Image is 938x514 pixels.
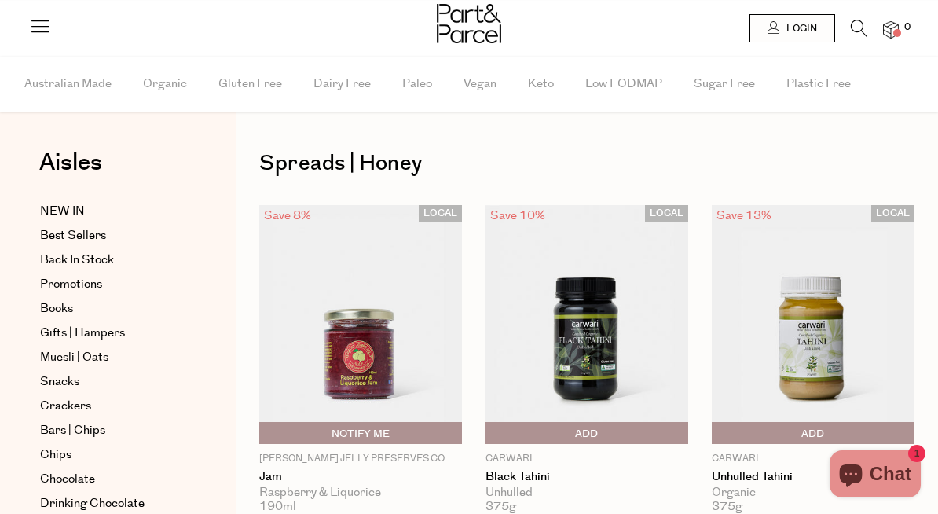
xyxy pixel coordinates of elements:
[485,452,688,466] p: Carwari
[259,452,462,466] p: [PERSON_NAME] Jelly Preserves Co.
[485,470,688,484] a: Black Tahini
[786,57,851,112] span: Plastic Free
[712,452,914,466] p: Carwari
[40,324,125,343] span: Gifts | Hampers
[871,205,914,222] span: LOCAL
[900,20,914,35] span: 0
[645,205,688,222] span: LOCAL
[712,486,914,500] div: Organic
[40,275,102,294] span: Promotions
[259,422,462,444] button: Notify Me
[712,500,742,514] span: 375g
[218,57,282,112] span: Gluten Free
[40,275,183,294] a: Promotions
[402,57,432,112] span: Paleo
[259,205,462,445] img: Jam
[485,422,688,444] button: Add To Parcel
[437,4,501,43] img: Part&Parcel
[40,446,183,464] a: Chips
[40,373,79,391] span: Snacks
[782,22,817,35] span: Login
[485,486,688,500] div: Unhulled
[24,57,112,112] span: Australian Made
[143,57,187,112] span: Organic
[712,205,776,226] div: Save 13%
[585,57,662,112] span: Low FODMAP
[40,348,183,367] a: Muesli | Oats
[40,202,183,221] a: NEW IN
[39,151,102,190] a: Aisles
[259,145,914,182] h1: Spreads | Honey
[40,251,114,270] span: Back In Stock
[39,145,102,180] span: Aisles
[40,251,183,270] a: Back In Stock
[749,14,835,42] a: Login
[40,226,106,245] span: Best Sellers
[259,470,462,484] a: Jam
[419,205,462,222] span: LOCAL
[40,397,183,416] a: Crackers
[694,57,755,112] span: Sugar Free
[259,205,316,226] div: Save 8%
[712,422,914,444] button: Add To Parcel
[825,450,925,501] inbox-online-store-chat: Shopify online store chat
[883,21,899,38] a: 0
[485,205,688,445] img: Black Tahini
[528,57,554,112] span: Keto
[313,57,371,112] span: Dairy Free
[464,57,496,112] span: Vegan
[712,470,914,484] a: Unhulled Tahini
[485,205,550,226] div: Save 10%
[712,205,914,445] img: Unhulled Tahini
[40,494,145,513] span: Drinking Chocolate
[40,421,105,440] span: Bars | Chips
[40,421,183,440] a: Bars | Chips
[40,397,91,416] span: Crackers
[40,494,183,513] a: Drinking Chocolate
[40,373,183,391] a: Snacks
[259,486,462,500] div: Raspberry & Liquorice
[40,226,183,245] a: Best Sellers
[40,324,183,343] a: Gifts | Hampers
[40,470,95,489] span: Chocolate
[40,446,71,464] span: Chips
[40,299,73,318] span: Books
[485,500,516,514] span: 375g
[40,348,108,367] span: Muesli | Oats
[40,299,183,318] a: Books
[259,500,296,514] span: 190ml
[40,470,183,489] a: Chocolate
[40,202,85,221] span: NEW IN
